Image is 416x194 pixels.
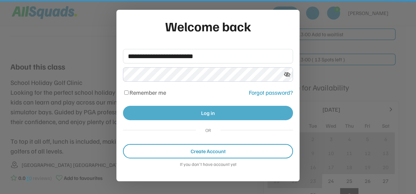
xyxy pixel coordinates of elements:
[130,89,166,96] label: Remember me
[123,106,293,120] button: Log in
[123,16,293,36] div: Welcome back
[123,144,293,158] button: Create Account
[123,162,293,168] div: If you don't have account yet
[202,127,214,134] div: OR
[249,88,293,97] div: Forgot password?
